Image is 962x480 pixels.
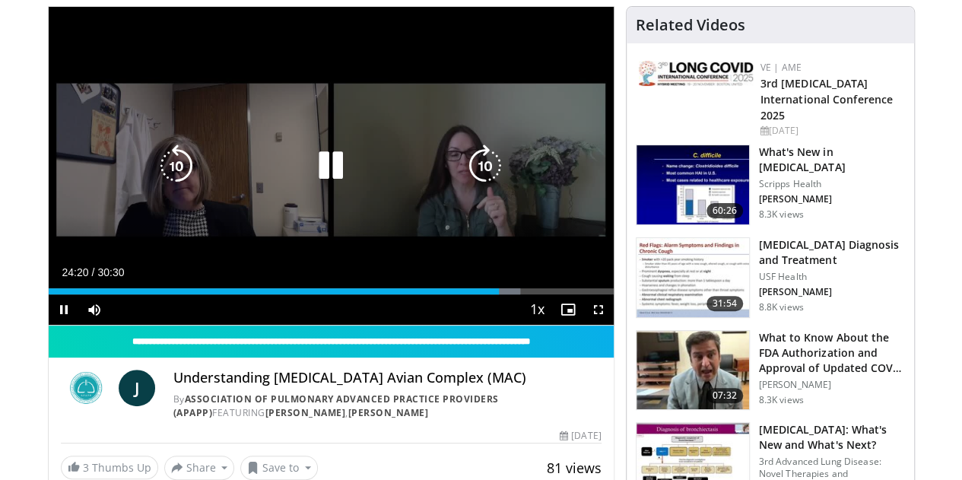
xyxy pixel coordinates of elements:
p: 8.3K views [759,394,804,406]
button: Enable picture-in-picture mode [553,294,583,325]
a: VE | AME [760,61,802,74]
p: [PERSON_NAME] [759,193,905,205]
h3: What to Know About the FDA Authorization and Approval of Updated COV… [759,330,905,376]
video-js: Video Player [49,7,614,326]
img: Association of Pulmonary Advanced Practice Providers (APAPP) [61,370,113,406]
button: Pause [49,294,79,325]
a: [PERSON_NAME] [348,406,429,419]
button: Playback Rate [522,294,553,325]
button: Fullscreen [583,294,614,325]
p: USF Health [759,271,905,283]
h4: Understanding [MEDICAL_DATA] Avian Complex (MAC) [173,370,602,386]
div: [DATE] [760,124,902,138]
p: [PERSON_NAME] [759,286,905,298]
img: 912d4c0c-18df-4adc-aa60-24f51820003e.150x105_q85_crop-smart_upscale.jpg [637,238,749,317]
span: 3 [83,460,89,475]
h4: Related Videos [636,16,745,34]
a: 07:32 What to Know About the FDA Authorization and Approval of Updated COV… [PERSON_NAME] 8.3K views [636,330,905,411]
h3: [MEDICAL_DATA] Diagnosis and Treatment [759,237,905,268]
a: 60:26 What's New in [MEDICAL_DATA] Scripps Health [PERSON_NAME] 8.3K views [636,145,905,225]
span: 30:30 [97,266,124,278]
span: 31:54 [706,296,743,311]
span: 60:26 [706,203,743,218]
span: 24:20 [62,266,89,278]
p: 8.3K views [759,208,804,221]
p: Scripps Health [759,178,905,190]
div: By FEATURING , [173,393,602,420]
a: [PERSON_NAME] [265,406,346,419]
h3: [MEDICAL_DATA]: What's New and What's Next? [759,422,905,453]
p: 8.8K views [759,301,804,313]
a: 3rd [MEDICAL_DATA] International Conference 2025 [760,76,893,122]
img: a2792a71-925c-4fc2-b8ef-8d1b21aec2f7.png.150x105_q85_autocrop_double_scale_upscale_version-0.2.jpg [639,61,753,86]
img: a1e50555-b2fd-4845-bfdc-3eac51376964.150x105_q85_crop-smart_upscale.jpg [637,331,749,410]
a: 3 Thumbs Up [61,456,158,479]
div: [DATE] [560,429,601,443]
button: Mute [79,294,110,325]
a: J [119,370,155,406]
span: / [92,266,95,278]
span: 81 views [547,459,602,477]
p: [PERSON_NAME] [759,379,905,391]
a: Association of Pulmonary Advanced Practice Providers (APAPP) [173,393,499,419]
h3: What's New in [MEDICAL_DATA] [759,145,905,175]
a: 31:54 [MEDICAL_DATA] Diagnosis and Treatment USF Health [PERSON_NAME] 8.8K views [636,237,905,318]
button: Share [164,456,235,480]
span: 07:32 [706,388,743,403]
div: Progress Bar [49,288,614,294]
img: 8828b190-63b7-4755-985f-be01b6c06460.150x105_q85_crop-smart_upscale.jpg [637,145,749,224]
button: Save to [240,456,318,480]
